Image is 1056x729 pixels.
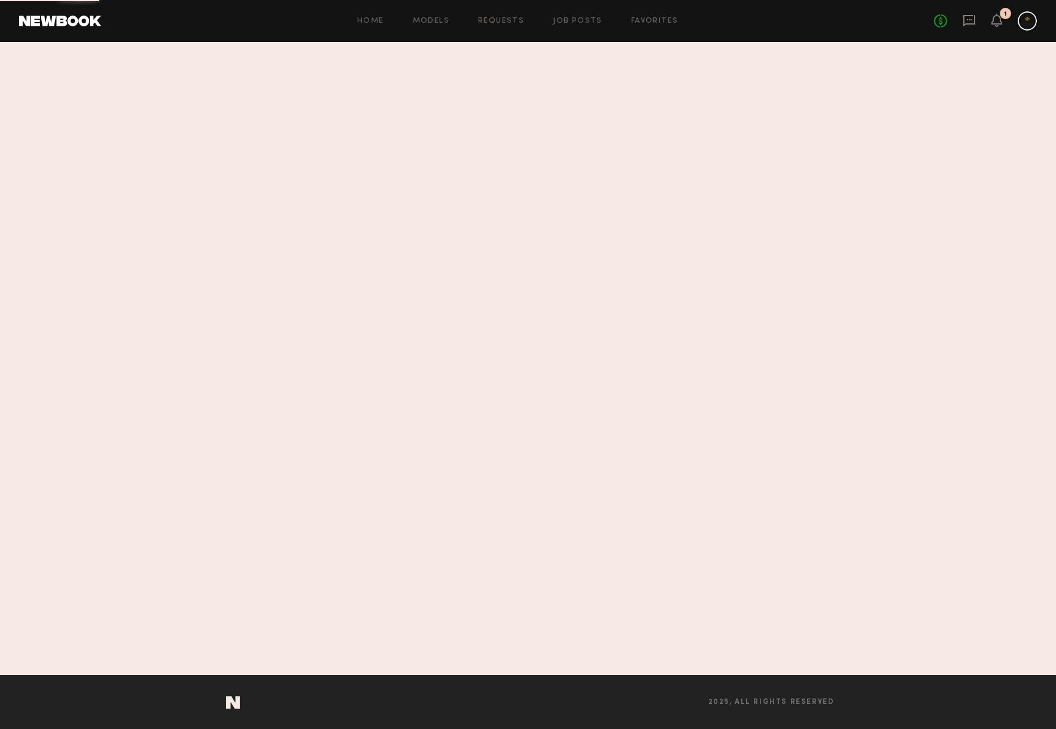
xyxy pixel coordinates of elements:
[1004,11,1007,17] div: 1
[553,17,602,25] a: Job Posts
[413,17,449,25] a: Models
[708,698,835,706] span: 2025, all rights reserved
[631,17,678,25] a: Favorites
[478,17,524,25] a: Requests
[357,17,384,25] a: Home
